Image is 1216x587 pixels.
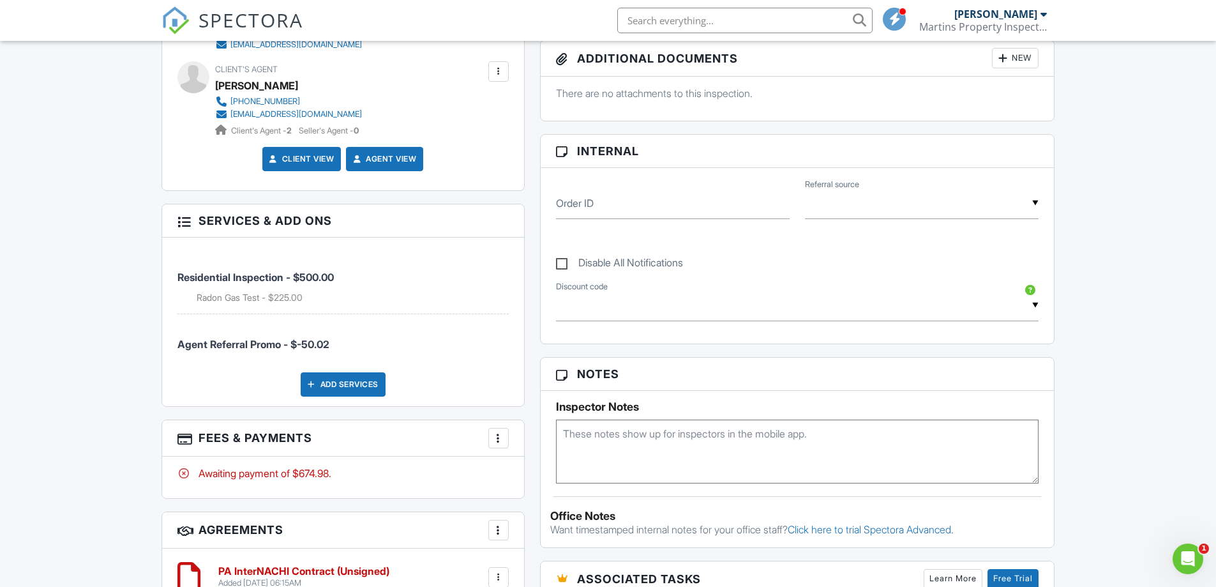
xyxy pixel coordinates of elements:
div: [PERSON_NAME] [954,8,1037,20]
label: Order ID [556,196,594,210]
div: Awaiting payment of $674.98. [177,466,509,480]
h3: Agreements [162,512,524,549]
li: Service: Residential Inspection [177,247,509,314]
a: SPECTORA [161,17,303,44]
div: Add Services [301,372,386,397]
span: SPECTORA [199,6,303,33]
a: Click here to trial Spectora Advanced. [788,523,954,536]
div: Martins Property Inspection [919,20,1047,33]
a: [PERSON_NAME] [215,76,298,95]
label: Discount code [556,281,608,293]
div: [EMAIL_ADDRESS][DOMAIN_NAME] [230,109,362,119]
h3: Fees & Payments [162,420,524,457]
strong: 2 [287,126,292,135]
a: Agent View [350,153,416,165]
label: Disable All Notifications [556,257,683,273]
h3: Internal [541,135,1055,168]
input: Search everything... [617,8,873,33]
h6: PA InterNACHI Contract (Unsigned) [218,566,389,577]
span: 1 [1199,544,1209,554]
strong: 0 [354,126,359,135]
iframe: Intercom live chat [1173,544,1203,574]
span: Agent Referral Promo - $-50.02 [177,338,329,351]
a: Client View [267,153,334,165]
li: Add on: Radon Gas Test [197,291,509,304]
img: The Best Home Inspection Software - Spectora [161,6,190,34]
span: Client's Agent [215,65,278,74]
span: Residential Inspection - $500.00 [177,271,334,284]
h3: Additional Documents [541,40,1055,77]
p: Want timestamped internal notes for your office staff? [550,522,1045,537]
h3: Services & Add ons [162,204,524,238]
h3: Notes [541,358,1055,391]
p: There are no attachments to this inspection. [556,86,1039,100]
div: Office Notes [550,510,1045,522]
h5: Inspector Notes [556,400,1039,413]
a: [EMAIL_ADDRESS][DOMAIN_NAME] [215,108,362,121]
a: [PHONE_NUMBER] [215,95,362,108]
div: [PHONE_NUMBER] [230,96,300,107]
span: Seller's Agent - [299,126,359,135]
li: Manual fee: Agent Referral Promo [177,314,509,362]
span: Client's Agent - [231,126,294,135]
div: New [992,48,1039,68]
label: Referral source [805,179,859,190]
